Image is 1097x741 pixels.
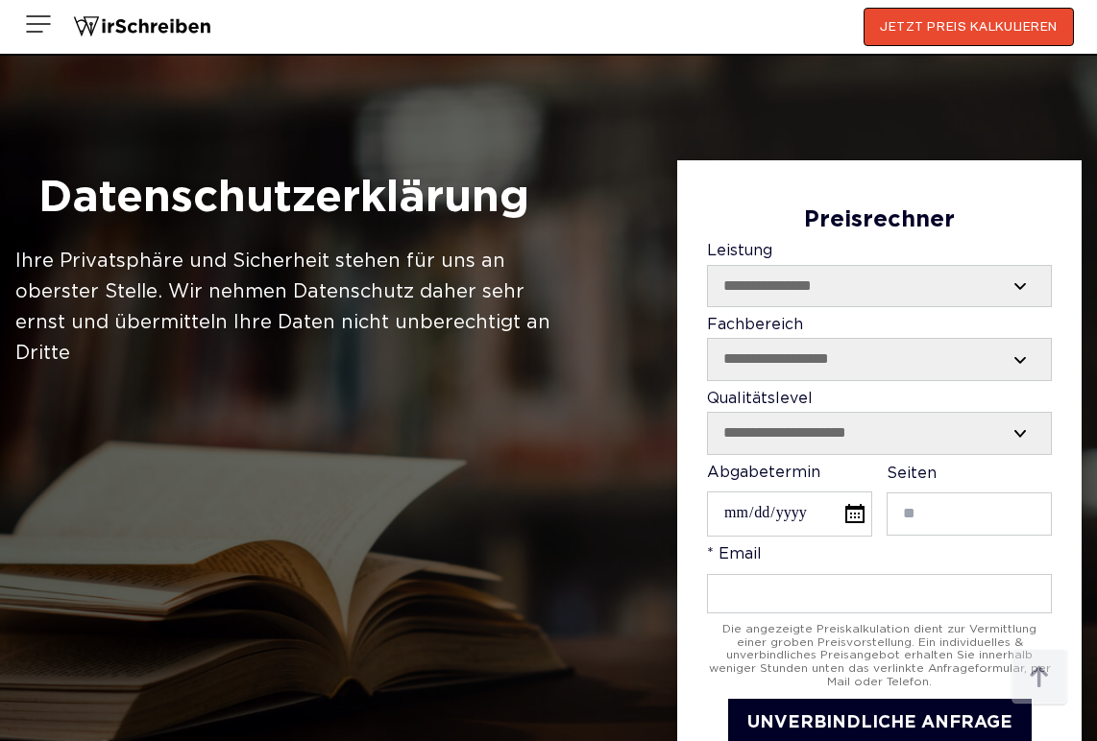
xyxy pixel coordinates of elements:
[707,574,1052,613] input: * Email
[15,170,552,227] h1: Datenschutzerklärung
[747,715,1012,730] span: UNVERBINDLICHE ANFRAGE
[707,465,872,538] label: Abgabetermin
[708,266,1051,306] select: Leistung
[23,9,54,39] img: Menu open
[707,317,1052,381] label: Fachbereich
[707,243,1052,307] label: Leistung
[707,491,872,537] input: Abgabetermin
[708,413,1051,453] select: Qualitätslevel
[707,546,1052,612] label: * Email
[707,207,1052,234] div: Preisrechner
[707,391,1052,455] label: Qualitätslevel
[887,466,937,481] span: Seiten
[15,246,552,369] div: Ihre Privatsphäre und Sicherheit stehen für uns an oberster Stelle. Wir nehmen Datenschutz daher ...
[708,339,1051,379] select: Fachbereich
[73,8,211,46] img: logo wirschreiben
[1011,649,1068,706] img: button top
[864,8,1074,46] button: JETZT PREIS KALKULIEREN
[707,623,1052,689] div: Die angezeigte Preiskalkulation dient zur Vermittlung einer groben Preisvorstellung. Ein individu...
